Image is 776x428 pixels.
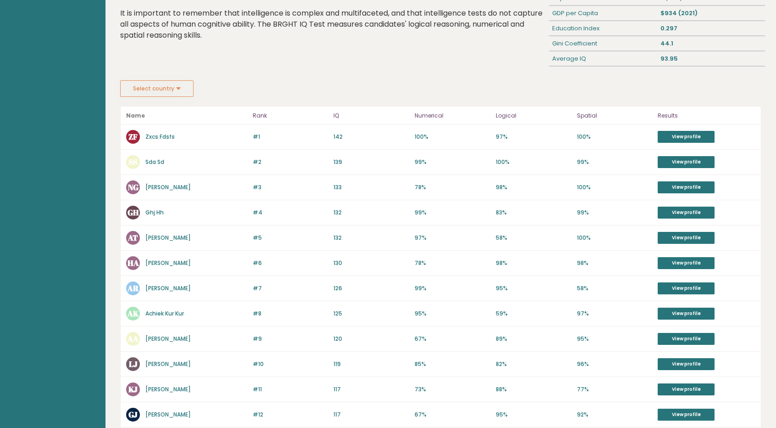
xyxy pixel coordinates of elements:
[333,158,409,166] p: 139
[127,308,139,319] text: AK
[496,259,571,267] p: 98%
[658,282,715,294] a: View profile
[415,183,490,191] p: 78%
[658,156,715,168] a: View profile
[253,310,328,318] p: #8
[496,234,571,242] p: 58%
[333,259,409,267] p: 130
[333,183,409,191] p: 133
[333,208,409,217] p: 132
[128,157,138,167] text: SS
[549,36,657,51] div: Gini Coefficient
[333,335,409,343] p: 120
[415,234,490,242] p: 97%
[658,308,715,320] a: View profile
[415,310,490,318] p: 95%
[415,335,490,343] p: 67%
[128,182,139,192] text: NG
[658,257,715,269] a: View profile
[145,133,175,141] a: Zxcs Fdsfs
[577,360,653,368] p: 96%
[657,51,765,66] div: 93.95
[333,310,409,318] p: 125
[333,411,409,419] p: 117
[253,385,328,394] p: #11
[577,411,653,419] p: 92%
[496,158,571,166] p: 100%
[253,208,328,217] p: #4
[496,385,571,394] p: 88%
[129,359,138,369] text: LJ
[658,110,755,121] p: Results
[577,335,653,343] p: 95%
[253,411,328,419] p: #12
[658,181,715,193] a: View profile
[657,6,765,21] div: $934 (2021)
[253,110,328,121] p: Rank
[496,183,571,191] p: 98%
[253,133,328,141] p: #1
[658,131,715,143] a: View profile
[253,259,328,267] p: #6
[415,133,490,141] p: 100%
[333,234,409,242] p: 132
[577,310,653,318] p: 97%
[496,133,571,141] p: 97%
[253,234,328,242] p: #5
[253,158,328,166] p: #2
[658,409,715,421] a: View profile
[658,358,715,370] a: View profile
[253,284,328,293] p: #7
[577,284,653,293] p: 58%
[415,360,490,368] p: 85%
[253,335,328,343] p: #9
[145,183,191,191] a: [PERSON_NAME]
[127,333,139,344] text: AA
[658,232,715,244] a: View profile
[128,409,138,420] text: GJ
[333,110,409,121] p: IQ
[145,411,191,418] a: [PERSON_NAME]
[577,183,653,191] p: 100%
[127,283,139,293] text: AR
[496,208,571,217] p: 83%
[496,335,571,343] p: 89%
[496,310,571,318] p: 59%
[657,21,765,36] div: 0.297
[577,110,653,121] p: Spatial
[415,208,490,217] p: 99%
[577,158,653,166] p: 99%
[415,284,490,293] p: 99%
[127,258,139,268] text: HA
[333,360,409,368] p: 119
[415,110,490,121] p: Numerical
[415,259,490,267] p: 78%
[496,360,571,368] p: 82%
[658,383,715,395] a: View profile
[577,385,653,394] p: 77%
[333,133,409,141] p: 142
[120,80,194,97] button: Select country
[549,21,657,36] div: Education Index
[145,208,164,216] a: Ghj Hh
[145,310,184,317] a: Achiek Kur Kur
[658,207,715,219] a: View profile
[333,284,409,293] p: 126
[128,131,138,142] text: ZF
[549,51,657,66] div: Average IQ
[145,234,191,242] a: [PERSON_NAME]
[577,133,653,141] p: 100%
[128,384,138,394] text: KJ
[496,284,571,293] p: 95%
[577,259,653,267] p: 98%
[253,360,328,368] p: #10
[126,112,145,119] b: Name
[415,411,490,419] p: 67%
[415,158,490,166] p: 99%
[333,385,409,394] p: 117
[577,208,653,217] p: 99%
[657,36,765,51] div: 44.1
[496,110,571,121] p: Logical
[658,333,715,345] a: View profile
[549,6,657,21] div: GDP per Capita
